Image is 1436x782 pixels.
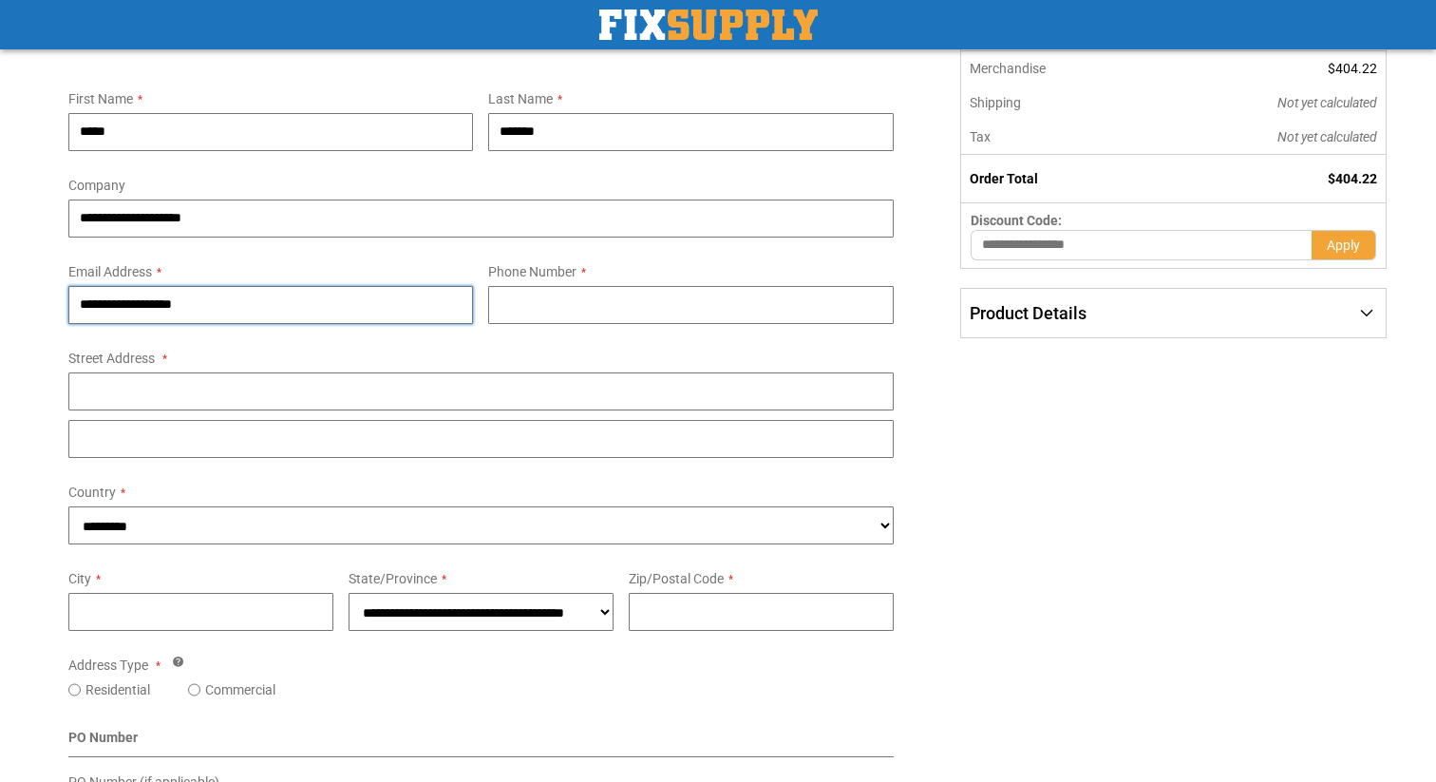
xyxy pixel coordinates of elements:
[629,571,724,586] span: Zip/Postal Code
[205,680,275,699] label: Commercial
[599,10,818,40] img: Fix Industrial Supply
[68,351,155,366] span: Street Address
[68,571,91,586] span: City
[68,91,133,106] span: First Name
[960,51,1149,86] th: Merchandise
[1327,238,1360,253] span: Apply
[68,485,116,500] span: Country
[349,571,437,586] span: State/Province
[68,264,152,279] span: Email Address
[68,658,148,673] span: Address Type
[970,95,1021,110] span: Shipping
[971,213,1062,228] span: Discount Code:
[970,303,1086,323] span: Product Details
[85,680,150,699] label: Residential
[1328,171,1377,186] span: $404.22
[68,728,894,757] div: PO Number
[488,264,576,279] span: Phone Number
[488,91,553,106] span: Last Name
[960,120,1149,155] th: Tax
[599,10,818,40] a: store logo
[1312,230,1376,260] button: Apply
[1277,95,1377,110] span: Not yet calculated
[1277,129,1377,144] span: Not yet calculated
[68,178,125,193] span: Company
[1328,61,1377,76] span: $404.22
[970,171,1038,186] strong: Order Total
